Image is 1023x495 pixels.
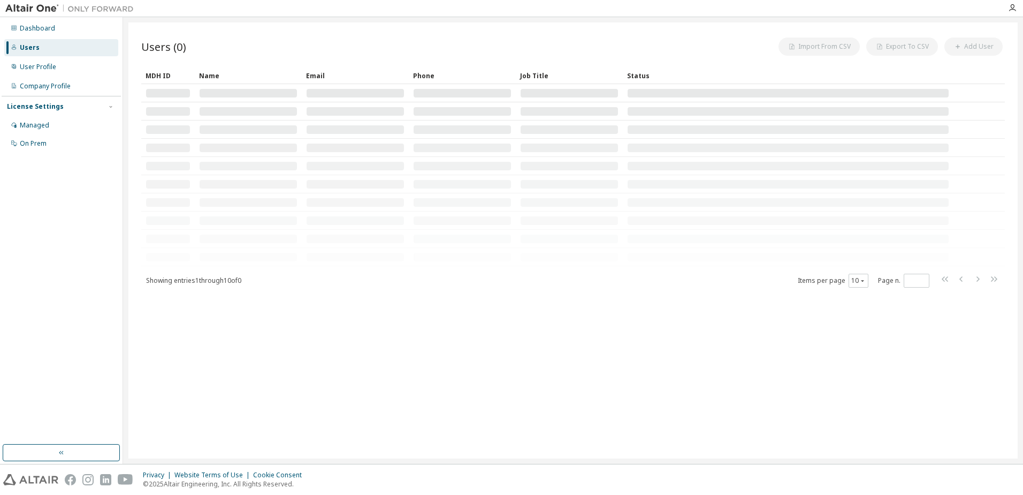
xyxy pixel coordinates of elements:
img: facebook.svg [65,474,76,485]
span: Users (0) [141,39,186,54]
button: 10 [851,276,866,285]
div: Status [627,67,949,84]
div: MDH ID [146,67,190,84]
div: Managed [20,121,49,130]
span: Showing entries 1 through 10 of 0 [146,276,241,285]
div: Privacy [143,471,174,479]
img: instagram.svg [82,474,94,485]
button: Import From CSV [778,37,860,56]
div: Cookie Consent [253,471,308,479]
img: linkedin.svg [100,474,111,485]
div: Job Title [520,67,619,84]
div: Website Terms of Use [174,471,253,479]
div: Email [306,67,404,84]
button: Add User [944,37,1003,56]
div: Name [199,67,297,84]
img: Altair One [5,3,139,14]
div: Dashboard [20,24,55,33]
div: License Settings [7,102,64,111]
div: Users [20,43,40,52]
span: Page n. [878,274,929,288]
div: On Prem [20,139,47,148]
div: User Profile [20,63,56,71]
div: Company Profile [20,82,71,91]
p: © 2025 Altair Engineering, Inc. All Rights Reserved. [143,479,308,489]
span: Items per page [798,274,868,288]
button: Export To CSV [866,37,938,56]
div: Phone [413,67,511,84]
img: altair_logo.svg [3,474,58,485]
img: youtube.svg [118,474,133,485]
